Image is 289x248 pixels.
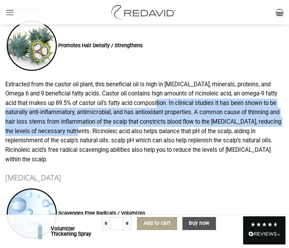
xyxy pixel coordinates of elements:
[250,222,278,227] div: 4.8 Stars
[51,225,91,237] strong: Volumizer Thickening Spray
[109,5,180,20] img: REDAVID Salon Products | United States
[35,223,46,239] img: REDAVID Volumizer Thickening Spray - 1 1
[58,211,145,217] strong: Scavenges Free Radicals / Volumizes
[276,5,284,20] a: View cart
[182,217,216,230] button: Buy now
[110,217,123,230] input: Product quantity
[248,231,280,236] img: REVIEWS.io
[243,216,285,244] div: Read All Reviews
[137,217,177,230] button: Add to cart
[5,172,284,184] h3: [MEDICAL_DATA]
[5,80,284,165] p: Extracted from the castor oil plant, this beneficial oil is high in [MEDICAL_DATA], minerals, pro...
[5,4,14,21] a: Menu
[102,217,110,230] input: Reduce quantity of Volumizer Thickening Spray
[58,43,143,49] strong: Promotes Hair Density / Strengthens
[248,230,280,239] div: Read All Reviews
[123,217,132,230] input: Increase quantity of Volumizer Thickening Spray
